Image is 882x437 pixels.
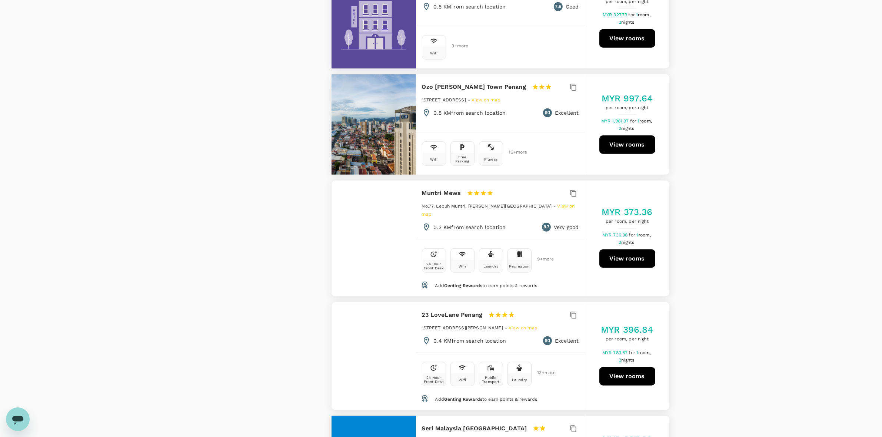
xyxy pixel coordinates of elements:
span: - [553,204,557,209]
span: 9.1 [545,337,550,344]
span: room, [638,350,651,355]
span: 9.1 [545,109,550,117]
p: 0.3 KM from search location [434,223,506,231]
div: Fitness [484,157,497,161]
h5: MYR 997.64 [602,93,653,104]
span: for [629,232,636,238]
span: 1 [636,350,652,355]
button: View rooms [599,29,655,48]
h5: MYR 373.36 [602,206,653,218]
span: room, [638,232,651,238]
span: room, [639,118,652,124]
p: Excellent [555,109,579,117]
a: View on map [472,97,500,102]
div: Wifi [430,157,438,161]
span: MYR 783.67 [602,350,629,355]
span: 9 + more [537,257,549,262]
div: Wifi [459,264,466,268]
span: 1 [638,118,653,124]
div: Wifi [430,51,438,55]
span: per room, per night [601,336,653,343]
a: View on map [509,325,537,330]
button: View rooms [599,135,655,154]
span: nights [622,20,635,25]
span: for [630,118,638,124]
span: No.77, Lebuh Muntri, [PERSON_NAME][GEOGRAPHIC_DATA] [422,204,552,209]
span: Add to earn points & rewards [435,397,537,402]
p: 0.4 KM from search location [434,337,506,344]
span: 7.6 [555,3,561,10]
span: room, [638,12,650,17]
iframe: Button to launch messaging window [6,407,30,431]
h6: 23 LoveLane Penang [422,310,483,320]
span: 3 + more [452,44,463,48]
span: nights [622,126,635,131]
p: Excellent [555,337,579,344]
span: [STREET_ADDRESS] [422,97,466,102]
div: Laundry [512,378,527,382]
span: for [629,12,636,17]
span: - [468,97,472,102]
div: Recreation [509,264,530,268]
span: 1 [636,12,652,17]
span: 2 [619,357,635,363]
h5: MYR 396.84 [601,324,653,336]
span: [STREET_ADDRESS][PERSON_NAME] [422,325,503,330]
span: - [505,325,509,330]
div: Laundry [483,264,498,268]
span: MYR 736.38 [602,232,629,238]
span: per room, per night [602,218,653,225]
h6: Seri Malaysia [GEOGRAPHIC_DATA] [422,423,527,434]
p: Very good [554,223,579,231]
span: 13 + more [537,370,549,375]
span: 8.7 [543,223,549,231]
p: Good [566,3,579,10]
p: 0.5 KM from search location [434,109,506,117]
span: 2 [619,240,635,245]
span: nights [622,240,635,245]
span: 2 [619,20,635,25]
span: Add to earn points & rewards [435,283,537,288]
span: MYR 1,981.97 [601,118,630,124]
div: 24 Hour Front Desk [424,262,444,270]
div: Wifi [459,378,466,382]
span: per room, per night [602,104,653,112]
span: for [629,350,636,355]
div: Public Transport [481,376,501,384]
span: Genting Rewards [444,397,482,402]
h6: Ozo [PERSON_NAME] Town Penang [422,82,526,92]
h6: Muntri Mews [422,188,461,198]
div: 24 Hour Front Desk [424,376,444,384]
p: 0.5 KM from search location [434,3,506,10]
span: nights [622,357,635,363]
button: View rooms [599,249,655,268]
span: 1 [636,232,652,238]
div: Free Parking [452,155,473,163]
span: 2 [619,126,635,131]
span: MYR 327.79 [603,12,629,17]
button: View rooms [599,367,655,386]
span: 13 + more [509,150,520,155]
span: Genting Rewards [444,283,482,288]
